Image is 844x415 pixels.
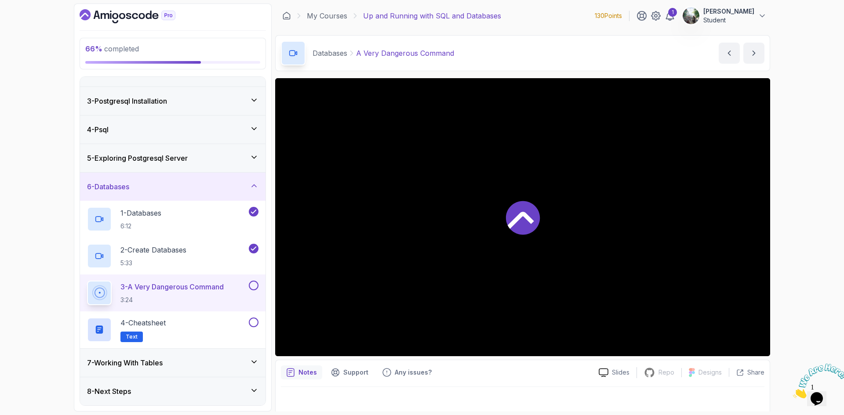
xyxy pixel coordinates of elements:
[703,7,754,16] p: [PERSON_NAME]
[87,318,258,342] button: 4-CheatsheetText
[313,48,347,58] p: Databases
[4,4,58,38] img: Chat attention grabber
[668,8,677,17] div: 1
[658,368,674,377] p: Repo
[326,365,374,379] button: Support button
[683,7,699,24] img: user profile image
[120,318,166,328] p: 4 - Cheatsheet
[395,368,432,377] p: Any issues?
[87,357,163,368] h3: 7 - Working With Tables
[87,281,258,305] button: 3-A Very Dangerous Command3:24
[87,244,258,268] button: 2-Create Databases5:33
[80,115,266,144] button: 4-Psql
[85,44,102,53] span: 66 %
[87,124,109,135] h3: 4 - Psql
[80,349,266,377] button: 7-Working With Tables
[87,96,167,106] h3: 3 - Postgresql Installation
[612,368,629,377] p: Slides
[789,360,844,402] iframe: chat widget
[80,87,266,115] button: 3-Postgresql Installation
[377,365,437,379] button: Feedback button
[85,44,139,53] span: completed
[703,16,754,25] p: Student
[80,9,196,23] a: Dashboard
[282,11,291,20] a: Dashboard
[120,259,186,267] p: 5:33
[80,377,266,405] button: 8-Next Steps
[87,386,131,397] h3: 8 - Next Steps
[126,333,138,340] span: Text
[120,281,224,292] p: 3 - A Very Dangerous Command
[281,365,322,379] button: notes button
[363,11,501,21] p: Up and Running with SQL and Databases
[120,245,186,255] p: 2 - Create Databases
[87,153,188,163] h3: 5 - Exploring Postgresql Server
[120,296,224,304] p: 3:24
[665,11,675,21] a: 1
[307,11,347,21] a: My Courses
[356,48,454,58] p: A Very Dangerous Command
[698,368,722,377] p: Designs
[719,43,740,64] button: previous content
[87,207,258,231] button: 1-Databases6:12
[729,368,764,377] button: Share
[298,368,317,377] p: Notes
[87,181,129,192] h3: 6 - Databases
[80,173,266,201] button: 6-Databases
[4,4,7,11] span: 1
[682,7,767,25] button: user profile image[PERSON_NAME]Student
[595,11,622,20] p: 130 Points
[343,368,368,377] p: Support
[747,368,764,377] p: Share
[592,368,637,377] a: Slides
[120,208,161,218] p: 1 - Databases
[743,43,764,64] button: next content
[80,144,266,172] button: 5-Exploring Postgresql Server
[120,222,161,231] p: 6:12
